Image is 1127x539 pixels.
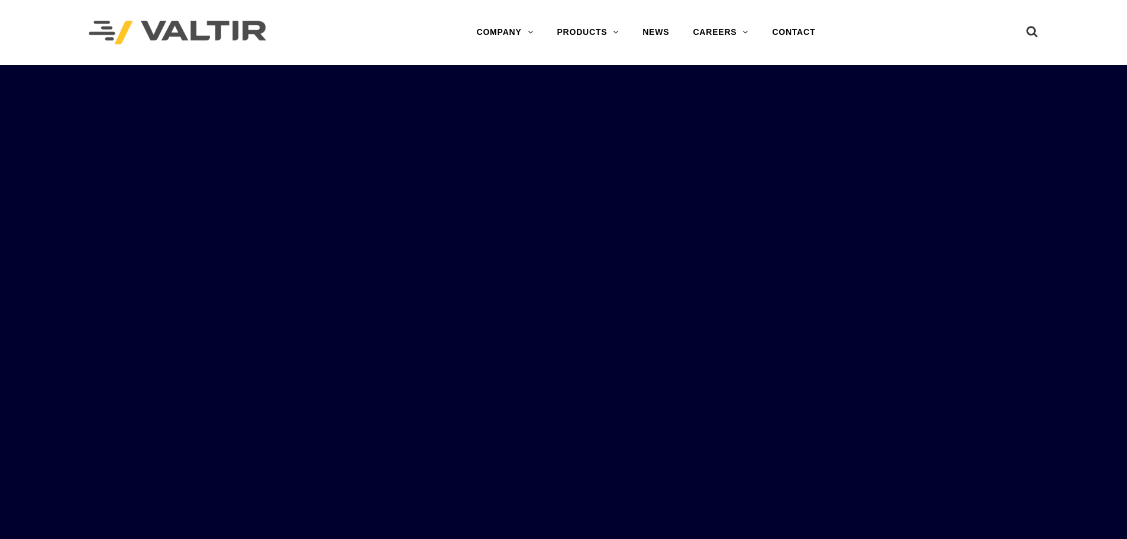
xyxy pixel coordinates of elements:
img: Valtir [89,21,266,45]
a: CONTACT [760,21,827,44]
a: COMPANY [464,21,545,44]
a: NEWS [631,21,681,44]
a: CAREERS [681,21,760,44]
a: PRODUCTS [545,21,631,44]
